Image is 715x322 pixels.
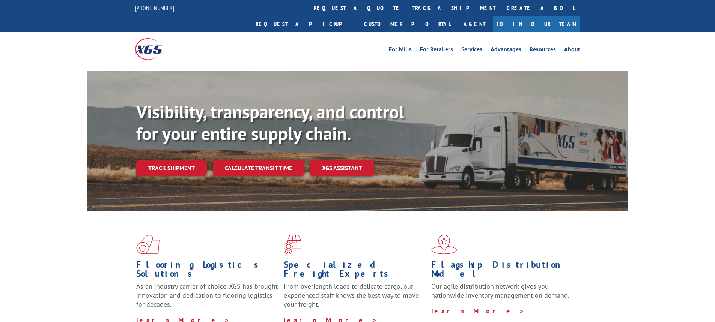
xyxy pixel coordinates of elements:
a: Services [461,46,482,55]
a: Calculate transit time [213,160,304,176]
img: xgs-icon-flagship-distribution-model-red [431,235,457,254]
a: Track shipment [136,160,207,176]
a: XGS ASSISTANT [310,160,374,176]
span: As an industry carrier of choice, XGS has brought innovation and dedication to flooring logistics... [136,282,278,309]
a: About [564,46,580,55]
h1: Flagship Distribution Model [431,260,573,282]
a: For Mills [389,46,412,55]
img: xgs-icon-focused-on-flooring-red [284,235,301,254]
a: Resources [530,46,556,55]
h1: Specialized Freight Experts [284,260,426,282]
a: Agent [456,16,493,32]
a: Request a pickup [250,16,358,32]
a: Advantages [491,46,521,55]
a: Join Our Team [493,16,580,32]
a: [PHONE_NUMBER] [135,4,174,12]
a: Learn More > [431,307,525,315]
p: From overlength loads to delicate cargo, our experienced staff knows the best way to move your fr... [284,282,426,315]
h1: Flooring Logistics Solutions [136,260,278,282]
a: For Retailers [420,46,453,55]
a: Customer Portal [358,16,456,32]
span: Our agile distribution network gives you nationwide inventory management on demand. [431,282,569,300]
img: xgs-icon-total-supply-chain-intelligence-red [136,235,160,254]
b: Visibility, transparency, and control for your entire supply chain. [136,100,404,145]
